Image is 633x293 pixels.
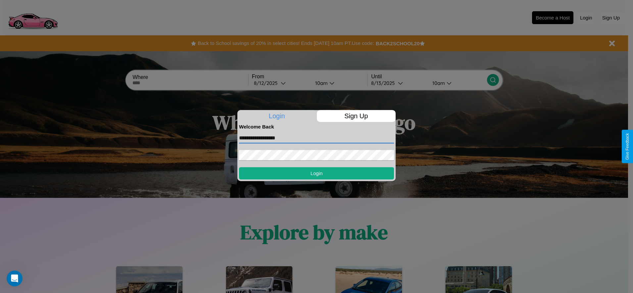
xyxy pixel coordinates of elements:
[239,167,394,179] button: Login
[239,124,394,129] h4: Welcome Back
[7,271,23,286] iframe: Intercom live chat
[237,110,316,122] p: Login
[625,133,630,160] div: Give Feedback
[317,110,396,122] p: Sign Up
